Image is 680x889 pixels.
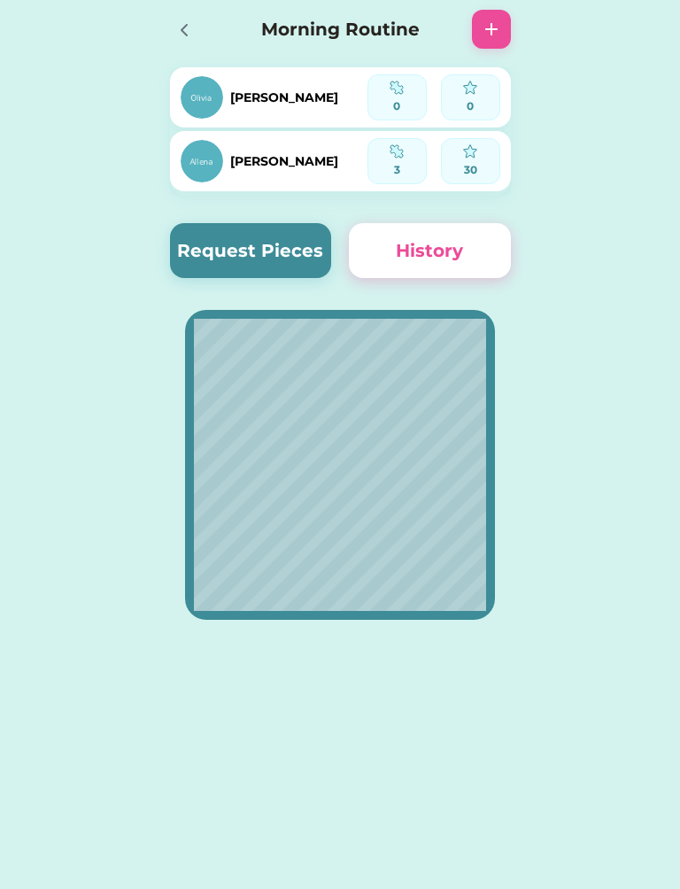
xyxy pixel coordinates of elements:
[463,81,477,95] img: interface-favorite-star--reward-rating-rate-social-star-media-favorite-like-stars.svg
[230,89,338,107] div: [PERSON_NAME]
[447,98,494,114] div: 0
[390,81,404,95] img: programming-module-puzzle-1--code-puzzle-module-programming-plugin-piece.svg
[349,223,511,278] button: History
[447,162,494,178] div: 30
[463,144,477,158] img: interface-favorite-star--reward-rating-rate-social-star-media-favorite-like-stars.svg
[227,16,454,43] h4: Morning Routine
[390,144,404,158] img: programming-module-puzzle-1--code-puzzle-module-programming-plugin-piece.svg
[374,98,421,114] div: 0
[170,223,332,278] button: Request Pieces
[481,19,502,40] img: add%201.svg
[230,152,338,171] div: [PERSON_NAME]
[374,162,421,178] div: 3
